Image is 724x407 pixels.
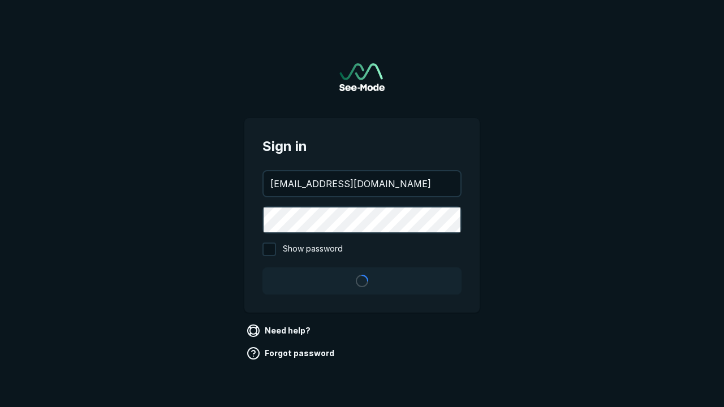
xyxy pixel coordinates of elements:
img: See-Mode Logo [339,63,385,91]
a: Forgot password [244,344,339,362]
input: your@email.com [264,171,460,196]
a: Go to sign in [339,63,385,91]
a: Need help? [244,322,315,340]
span: Sign in [262,136,462,157]
span: Show password [283,243,343,256]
